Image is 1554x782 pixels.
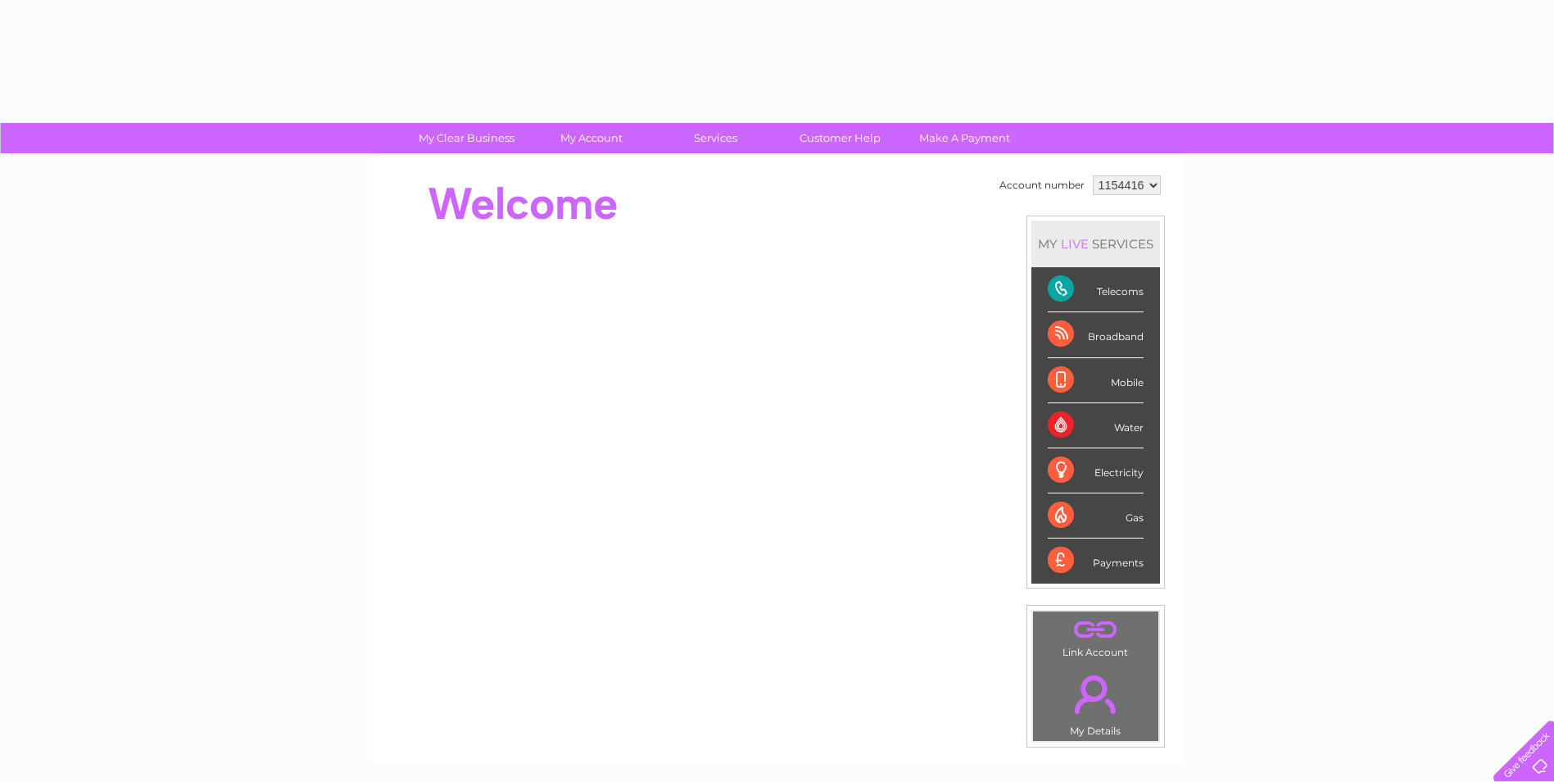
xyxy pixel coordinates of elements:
div: Broadband [1048,312,1144,357]
a: Make A Payment [897,123,1032,153]
td: My Details [1032,662,1159,742]
div: Electricity [1048,448,1144,493]
a: Services [648,123,783,153]
div: Mobile [1048,358,1144,403]
a: . [1037,666,1154,723]
a: Customer Help [772,123,908,153]
div: LIVE [1058,236,1092,252]
a: My Clear Business [399,123,534,153]
td: Link Account [1032,611,1159,662]
div: MY SERVICES [1031,221,1160,267]
a: . [1037,616,1154,644]
div: Gas [1048,493,1144,539]
div: Payments [1048,539,1144,583]
div: Water [1048,403,1144,448]
div: Telecoms [1048,267,1144,312]
a: My Account [523,123,659,153]
td: Account number [995,171,1089,199]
